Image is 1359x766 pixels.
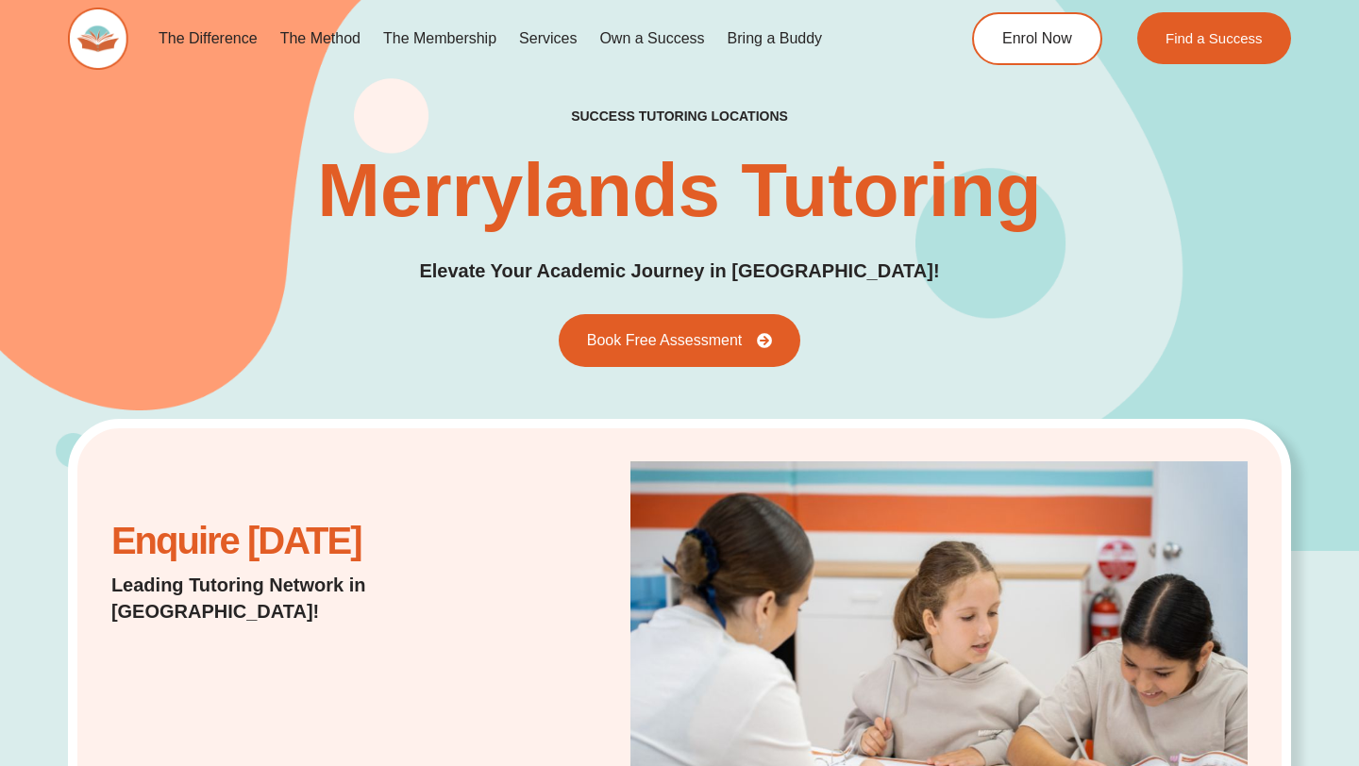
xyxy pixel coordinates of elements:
span: Find a Success [1166,31,1263,45]
a: Find a Success [1137,12,1291,64]
h2: Enquire [DATE] [111,529,517,553]
a: Own a Success [588,17,715,60]
p: Leading Tutoring Network in [GEOGRAPHIC_DATA]! [111,572,517,624]
a: The Difference [147,17,269,60]
nav: Menu [147,17,902,60]
a: Services [508,17,588,60]
h1: Merrylands Tutoring [317,153,1041,228]
a: The Membership [372,17,508,60]
a: Enrol Now [972,12,1102,65]
a: Bring a Buddy [716,17,834,60]
h2: success tutoring locations [571,108,788,125]
span: Book Free Assessment [587,333,743,348]
span: Enrol Now [1002,31,1072,46]
a: Book Free Assessment [559,314,801,367]
p: Elevate Your Academic Journey in [GEOGRAPHIC_DATA]! [419,257,939,286]
a: The Method [269,17,372,60]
